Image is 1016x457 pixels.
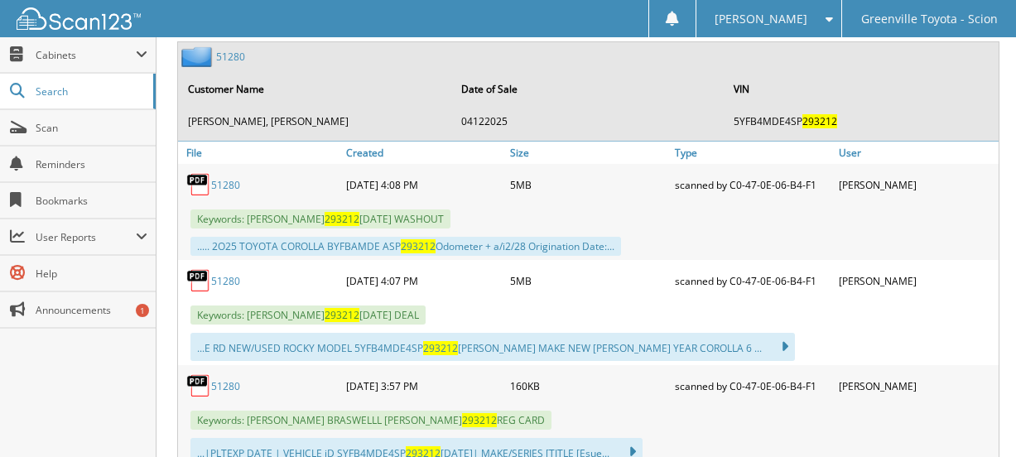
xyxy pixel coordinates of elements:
[835,369,999,402] div: [PERSON_NAME]
[725,108,997,135] td: 5YFB4MDE4SP
[835,168,999,201] div: [PERSON_NAME]
[715,14,807,24] span: [PERSON_NAME]
[342,168,506,201] div: [DATE] 4:08 PM
[36,121,147,135] span: Scan
[180,72,451,106] th: Customer Name
[671,142,835,164] a: Type
[186,172,211,197] img: PDF.png
[180,108,451,135] td: [PERSON_NAME], [PERSON_NAME]
[17,7,141,30] img: scan123-logo-white.svg
[211,178,240,192] a: 51280
[401,239,436,253] span: 293212
[342,369,506,402] div: [DATE] 3:57 PM
[36,303,147,317] span: Announcements
[190,237,621,256] div: ..... 2O25 TOYOTA COROLLA BYFBAMDE ASP Odometer + a/i2/28 Origination Date:...
[835,264,999,297] div: [PERSON_NAME]
[725,72,997,106] th: VIN
[453,72,725,106] th: Date of Sale
[181,46,216,67] img: folder2.png
[186,373,211,398] img: PDF.png
[211,379,240,393] a: 51280
[861,14,998,24] span: Greenville Toyota - Scion
[506,142,670,164] a: Size
[186,268,211,293] img: PDF.png
[671,168,835,201] div: scanned by C0-47-0E-06-B4-F1
[671,369,835,402] div: scanned by C0-47-0E-06-B4-F1
[36,48,136,62] span: Cabinets
[342,142,506,164] a: Created
[36,267,147,281] span: Help
[506,168,670,201] div: 5MB
[342,264,506,297] div: [DATE] 4:07 PM
[216,50,245,64] a: 51280
[36,230,136,244] span: User Reports
[835,142,999,164] a: User
[190,333,795,361] div: ...E RD NEW/USED ROCKY MODEL 5YFB4MDE4SP [PERSON_NAME] MAKE NEW [PERSON_NAME] YEAR COROLLA 6 ...
[325,308,359,322] span: 293212
[933,378,1016,457] iframe: Chat Widget
[190,209,450,228] span: Keywords: [PERSON_NAME] [DATE] WASHOUT
[423,341,458,355] span: 293212
[325,212,359,226] span: 293212
[36,157,147,171] span: Reminders
[802,114,837,128] span: 293212
[136,304,149,317] div: 1
[178,142,342,164] a: File
[190,305,426,325] span: Keywords: [PERSON_NAME] [DATE] DEAL
[190,411,551,430] span: Keywords: [PERSON_NAME] BRASWELLL [PERSON_NAME] REG CARD
[36,194,147,208] span: Bookmarks
[671,264,835,297] div: scanned by C0-47-0E-06-B4-F1
[462,413,497,427] span: 293212
[211,274,240,288] a: 51280
[36,84,145,99] span: Search
[506,369,670,402] div: 160KB
[506,264,670,297] div: 5MB
[453,108,725,135] td: 04122025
